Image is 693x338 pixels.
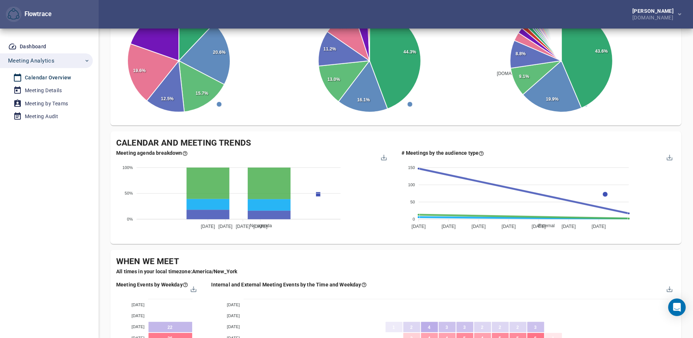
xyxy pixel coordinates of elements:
[132,324,144,329] tspan: [DATE]
[402,149,484,157] div: Here you can see how many meetings by the type of audiences. Audience is classed as either intern...
[666,153,672,159] div: Menu
[22,10,52,19] div: Flowtrace
[132,302,144,307] tspan: [DATE]
[471,224,486,229] tspan: [DATE]
[20,42,46,51] div: Dashboard
[8,56,54,65] span: Meeting Analytics
[201,224,215,229] tspan: [DATE]
[621,6,687,22] button: [PERSON_NAME][DOMAIN_NAME]
[501,224,515,229] tspan: [DATE]
[561,224,576,229] tspan: [DATE]
[116,149,188,157] div: Here's the agenda information from your meetings. No agenda means the description field of the ca...
[127,217,133,221] tspan: 0%
[227,313,240,318] tspan: [DATE]
[591,224,606,229] tspan: [DATE]
[190,285,196,291] div: Menu
[125,191,133,195] tspan: 50%
[116,137,675,149] div: Calendar and Meeting Trends
[244,223,272,228] span: No agenda
[253,224,267,229] tspan: [DATE]
[25,99,68,108] div: Meeting by Teams
[212,281,367,288] div: Here you can see the meeting load at the given hour across the calendars. Every hour slot is a we...
[380,153,387,159] div: Menu
[116,281,188,288] div: Here you can see the meeting load at the given day across the calendars. These are total number o...
[410,200,415,204] tspan: 50
[6,7,52,22] div: Flowtrace
[632,14,677,20] div: [DOMAIN_NAME]
[533,223,555,228] span: External
[25,86,62,95] div: Meeting Details
[25,112,58,121] div: Meeting Audit
[25,73,71,82] div: Calendar Overview
[666,285,672,291] div: Menu
[227,302,240,307] tspan: [DATE]
[132,313,144,318] tspan: [DATE]
[6,7,22,22] button: Flowtrace
[408,183,415,187] tspan: 100
[441,224,456,229] tspan: [DATE]
[8,8,19,20] img: Flowtrace
[411,224,426,229] tspan: [DATE]
[236,224,250,229] tspan: [DATE]
[227,324,240,329] tspan: [DATE]
[532,224,546,229] tspan: [DATE]
[218,224,233,229] tspan: [DATE]
[116,256,675,268] div: When We Meet
[412,217,415,221] tspan: 0
[122,165,133,170] tspan: 100%
[668,298,686,316] div: Open Intercom Messenger
[632,8,677,14] div: [PERSON_NAME]
[408,165,415,170] tspan: 150
[116,268,670,275] div: All times in your local timezone: America/New_York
